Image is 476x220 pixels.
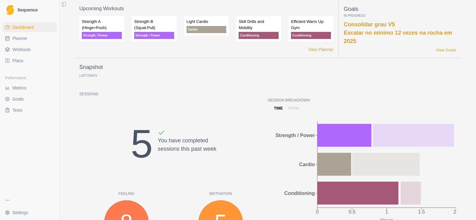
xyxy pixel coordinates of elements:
[17,8,38,12] span: Sequence
[134,19,174,31] p: Strength B (Squat:Pull)
[344,21,395,28] a: Consolidar grau V5
[2,94,57,104] a: Goals
[79,63,103,71] p: Snapshot
[134,32,174,39] p: Strength / Power
[2,208,57,218] button: Settings
[344,5,456,13] p: Goals
[274,106,283,111] p: time
[79,5,333,12] p: Upcoming Workouts
[158,129,216,174] div: You have completed sessions this past week
[299,162,315,167] tspan: Cardio
[87,74,89,77] span: 7
[12,58,23,64] span: Plans
[308,46,333,53] a: View Planner
[291,32,331,39] p: Conditioning
[239,32,279,39] p: Conditioning
[349,209,355,214] tspan: 0.5
[79,91,268,97] p: Sessions
[418,209,425,214] tspan: 1.5
[2,33,57,43] a: Planner
[12,85,26,91] span: Metrics
[291,19,331,31] p: Efficient Warm Up: Gym
[79,191,174,196] p: Feeling
[284,191,315,196] tspan: Conditioning
[12,35,27,41] span: Planner
[386,209,388,214] tspan: 1
[2,105,57,115] a: Tests
[82,19,122,31] p: Strength A (Hinge+Push)
[2,2,57,17] a: LogoSequence
[344,13,456,18] p: In Progress
[2,83,57,93] a: Metrics
[187,26,227,33] p: Cardio
[453,209,456,214] tspan: 2
[82,32,122,39] p: Strength / Power
[79,74,97,77] p: Last Days
[344,30,452,44] a: Escalar no mínimo 12 vezes na rocha em 2025
[12,24,34,30] span: Dashboard
[12,96,24,102] span: Goals
[316,209,319,214] tspan: 0
[268,97,456,103] p: Session Breakdown
[12,46,31,53] span: Workouts
[2,22,57,32] a: Dashboard
[187,19,227,25] p: Light Cardio
[174,191,268,196] p: Motivation
[436,47,456,53] a: View Goals
[239,19,279,31] p: Skill Drills and Mobility
[2,73,57,83] div: Performance
[12,107,23,113] span: Tests
[2,56,57,66] a: Plans
[288,106,300,111] p: total
[6,5,14,15] img: Logo
[275,133,315,138] tspan: Strength / Power
[2,45,57,54] a: Workouts
[131,114,153,174] div: 5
